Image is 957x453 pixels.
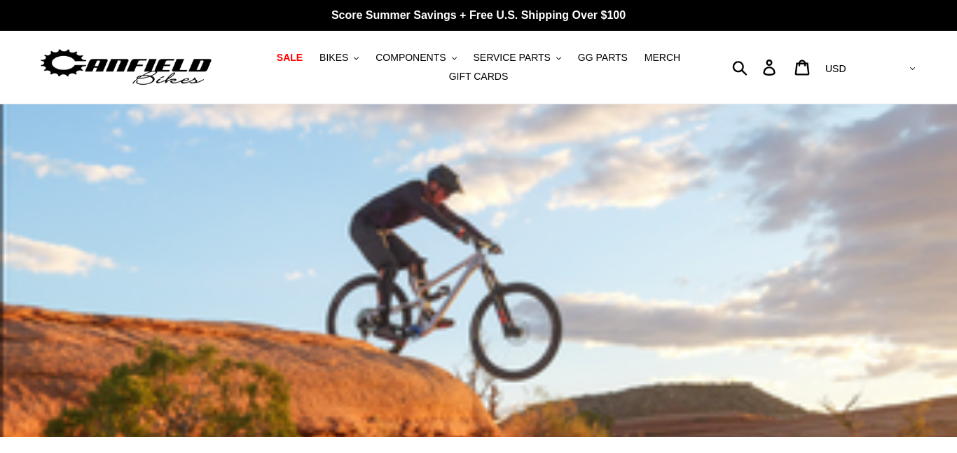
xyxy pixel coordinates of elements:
span: SALE [277,52,303,64]
span: GG PARTS [578,52,628,64]
a: GG PARTS [571,48,635,67]
button: SERVICE PARTS [466,48,567,67]
img: Canfield Bikes [39,46,214,90]
a: MERCH [638,48,687,67]
a: GIFT CARDS [442,67,516,86]
span: COMPONENTS [376,52,446,64]
a: SALE [270,48,310,67]
button: COMPONENTS [369,48,463,67]
span: GIFT CARDS [449,71,509,83]
span: BIKES [319,52,348,64]
span: MERCH [645,52,680,64]
button: BIKES [312,48,366,67]
span: SERVICE PARTS [473,52,550,64]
